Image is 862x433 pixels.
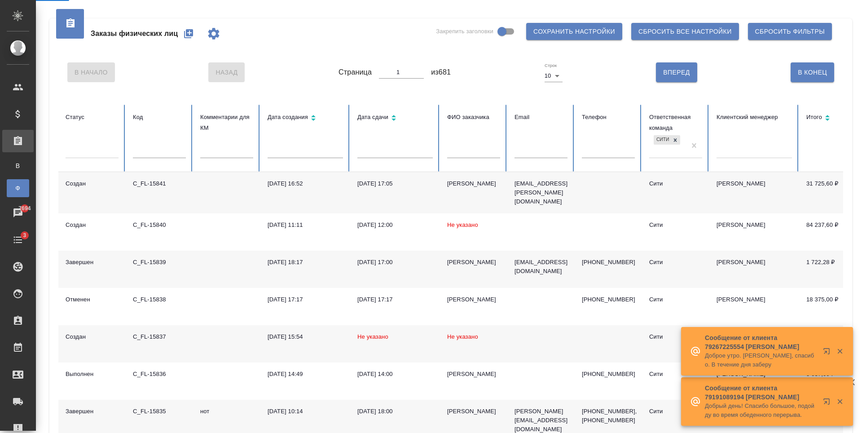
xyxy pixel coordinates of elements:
[66,112,119,123] div: Статус
[638,26,732,37] span: Сбросить все настройки
[447,258,500,267] div: [PERSON_NAME]
[268,258,343,267] div: [DATE] 18:17
[133,332,186,341] div: C_FL-15837
[818,393,839,414] button: Открыть в новой вкладке
[133,370,186,379] div: C_FL-15836
[133,221,186,230] div: C_FL-15840
[709,288,799,325] td: [PERSON_NAME]
[649,112,702,133] div: Ответственная команда
[818,342,839,364] button: Открыть в новой вкладке
[526,23,622,40] button: Сохранить настройки
[798,67,827,78] span: В Конец
[654,135,670,145] div: Сити
[339,67,372,78] span: Страница
[7,157,29,175] a: В
[357,370,433,379] div: [DATE] 14:00
[447,333,478,340] span: Не указано
[66,407,119,416] div: Завершен
[66,295,119,304] div: Отменен
[649,295,702,304] div: Сити
[133,258,186,267] div: C_FL-15839
[663,67,690,78] span: Вперед
[268,221,343,230] div: [DATE] 11:11
[66,179,119,188] div: Создан
[582,295,635,304] p: [PHONE_NUMBER]
[709,251,799,288] td: [PERSON_NAME]
[831,347,849,355] button: Закрыть
[11,184,25,193] span: Ф
[649,221,702,230] div: Сити
[545,63,557,68] label: Строк
[268,370,343,379] div: [DATE] 14:49
[200,407,253,416] p: нот
[7,179,29,197] a: Ф
[755,26,825,37] span: Сбросить фильтры
[133,179,186,188] div: C_FL-15841
[447,221,478,228] span: Не указано
[447,407,500,416] div: [PERSON_NAME]
[447,179,500,188] div: [PERSON_NAME]
[705,384,817,402] p: Сообщение от клиента 79191089194 [PERSON_NAME]
[133,295,186,304] div: C_FL-15838
[133,407,186,416] div: C_FL-15835
[831,398,849,406] button: Закрыть
[13,204,36,213] span: 7694
[66,370,119,379] div: Выполнен
[133,112,186,123] div: Код
[447,295,500,304] div: [PERSON_NAME]
[649,258,702,267] div: Сити
[515,179,567,206] p: [EMAIL_ADDRESS][PERSON_NAME][DOMAIN_NAME]
[357,179,433,188] div: [DATE] 17:05
[649,407,702,416] div: Сити
[2,202,34,224] a: 7694
[268,332,343,341] div: [DATE] 15:54
[66,221,119,230] div: Создан
[357,221,433,230] div: [DATE] 12:00
[268,295,343,304] div: [DATE] 17:17
[582,258,635,267] p: [PHONE_NUMBER]
[515,258,567,276] p: [EMAIL_ADDRESS][DOMAIN_NAME]
[806,112,859,125] div: Сортировка
[705,402,817,420] p: Добрый день! Спасибо большое, подойду во время обеденного перерыва.
[631,23,739,40] button: Сбросить все настройки
[649,179,702,188] div: Сити
[2,229,34,251] a: 3
[582,112,635,123] div: Телефон
[268,407,343,416] div: [DATE] 10:14
[447,370,500,379] div: [PERSON_NAME]
[709,325,799,362] td: [PERSON_NAME]
[533,26,615,37] span: Сохранить настройки
[709,213,799,251] td: [PERSON_NAME]
[748,23,832,40] button: Сбросить фильтры
[436,27,493,36] span: Закрепить заголовки
[582,407,635,425] p: [PHONE_NUMBER], [PHONE_NUMBER]
[717,112,792,123] div: Клиентский менеджер
[357,295,433,304] div: [DATE] 17:17
[357,333,388,340] span: Не указано
[11,161,25,170] span: В
[791,62,834,82] button: В Конец
[649,332,702,341] div: Сити
[447,112,500,123] div: ФИО заказчика
[178,23,199,44] button: Создать
[705,351,817,369] p: Доброе утро. [PERSON_NAME], спасибо. В течение дня заберу
[66,332,119,341] div: Создан
[91,28,178,39] span: Заказы физических лиц
[545,70,563,82] div: 10
[66,258,119,267] div: Завершен
[268,179,343,188] div: [DATE] 16:52
[357,112,433,125] div: Сортировка
[649,370,702,379] div: Сити
[268,112,343,125] div: Сортировка
[18,231,31,240] span: 3
[200,112,253,133] div: Комментарии для КМ
[709,172,799,213] td: [PERSON_NAME]
[705,333,817,351] p: Сообщение от клиента 79267225554 [PERSON_NAME]
[357,258,433,267] div: [DATE] 17:00
[515,112,567,123] div: Email
[582,370,635,379] p: [PHONE_NUMBER]
[656,62,697,82] button: Вперед
[431,67,451,78] span: из 681
[357,407,433,416] div: [DATE] 18:00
